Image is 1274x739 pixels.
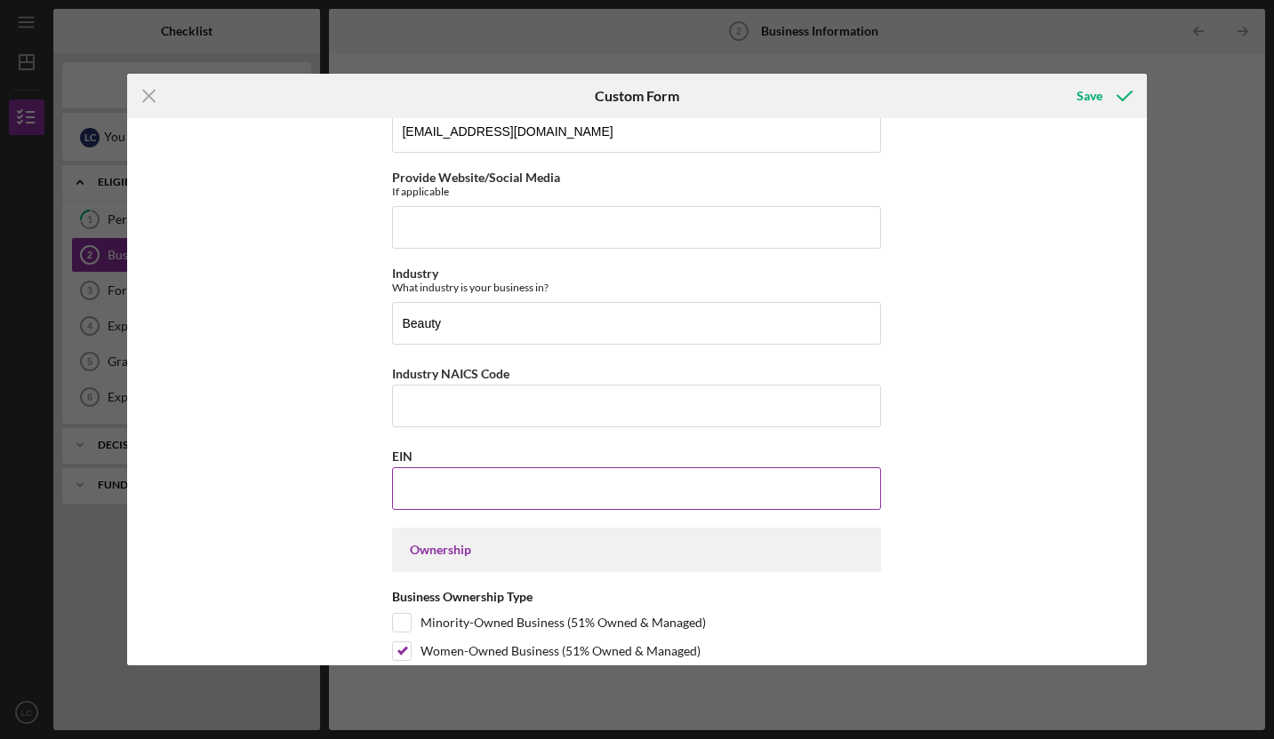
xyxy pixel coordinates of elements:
div: Business Ownership Type [392,590,881,604]
div: Save [1077,78,1102,114]
div: What industry is your business in? [392,281,881,294]
div: If applicable [392,185,881,198]
label: Industry [392,266,438,281]
label: Minority-Owned Business (51% Owned & Managed) [421,614,706,632]
button: Save [1059,78,1147,114]
label: Women-Owned Business (51% Owned & Managed) [421,642,701,660]
div: Ownership [410,543,863,557]
label: EIN [392,449,413,464]
h6: Custom Form [595,88,679,104]
label: Industry NAICS Code [392,366,509,381]
label: Provide Website/Social Media [392,170,560,185]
